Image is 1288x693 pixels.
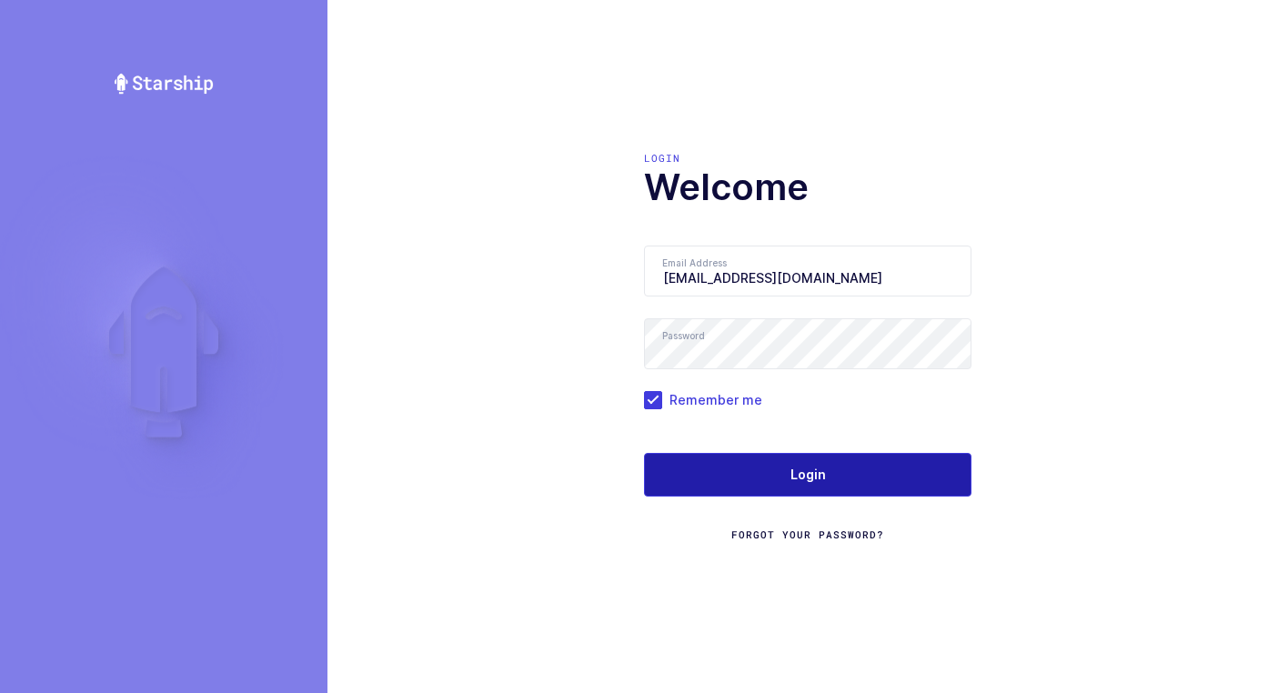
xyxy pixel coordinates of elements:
[644,166,971,209] h1: Welcome
[644,246,971,296] input: Email Address
[790,466,826,484] span: Login
[662,391,762,408] span: Remember me
[731,527,884,542] a: Forgot Your Password?
[644,318,971,369] input: Password
[113,73,215,95] img: Starship
[644,453,971,497] button: Login
[644,151,971,166] div: Login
